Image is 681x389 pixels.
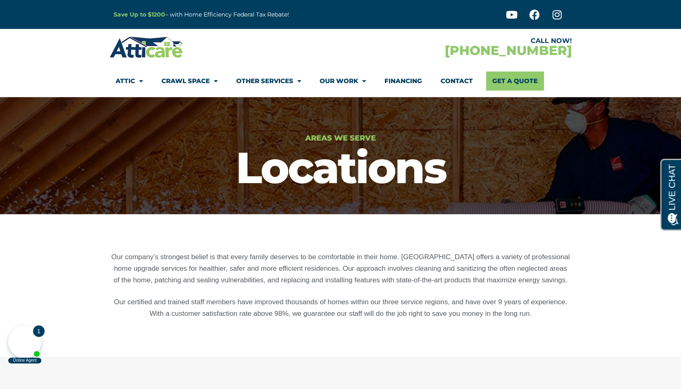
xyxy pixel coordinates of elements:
a: Other Services [236,72,301,91]
a: Attic [116,72,143,91]
p: Our certified and trained staff members have improved thousands of homes within our three service... [111,296,570,320]
nav: Menu [116,72,566,91]
div: CALL NOW! [341,38,572,44]
a: Save Up to $1200 [114,11,165,18]
h1: Locations [4,146,677,189]
a: Crawl Space [161,72,218,91]
a: Financing [384,72,422,91]
a: Contact [441,72,473,91]
a: Our Work [320,72,366,91]
h6: Areas we serve [4,134,677,142]
a: Get A Quote [486,72,544,91]
span: Opens a chat window [20,7,66,17]
iframe: Chat Invitation [4,228,136,364]
p: – with Home Efficiency Federal Tax Rebate! [114,10,381,19]
p: Our company’s strongest belief is that every family deserves to be comfortable in their home. [GE... [111,251,570,286]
